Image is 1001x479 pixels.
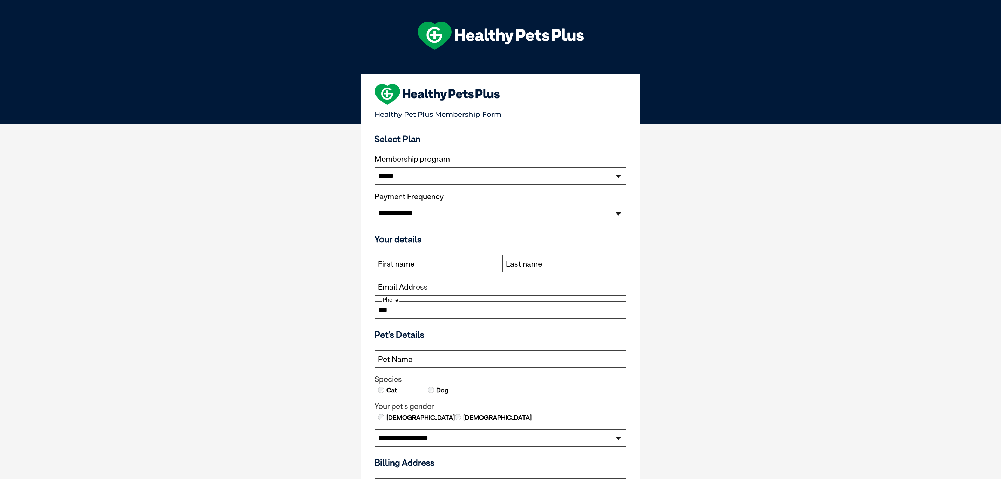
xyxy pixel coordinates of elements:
label: Email Address [378,283,428,292]
label: Phone [382,297,399,303]
label: First name [378,259,414,269]
label: Dog [436,386,448,395]
img: hpp-logo-landscape-green-white.png [418,22,584,50]
h3: Pet's Details [372,329,629,340]
img: heart-shape-hpp-logo-large.png [375,84,500,105]
legend: Your pet's gender [375,402,626,411]
legend: Species [375,375,626,384]
h3: Billing Address [375,457,626,468]
label: Last name [506,259,542,269]
p: Healthy Pet Plus Membership Form [375,107,626,119]
label: [DEMOGRAPHIC_DATA] [462,413,532,422]
label: Membership program [375,155,626,164]
label: [DEMOGRAPHIC_DATA] [386,413,455,422]
label: Payment Frequency [375,192,444,201]
h3: Select Plan [375,134,626,144]
label: Cat [386,386,397,395]
h3: Your details [375,234,626,244]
